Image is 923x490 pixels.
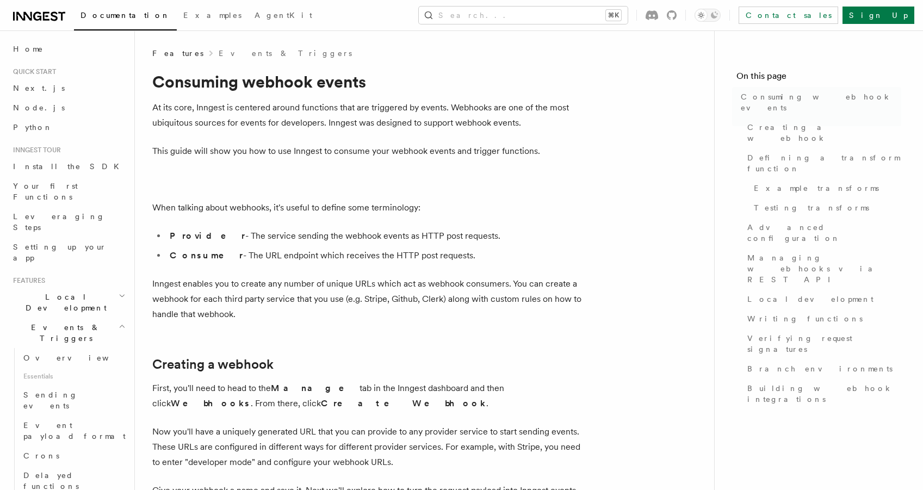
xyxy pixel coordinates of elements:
span: Local development [747,294,874,305]
a: Install the SDK [9,157,128,176]
a: Managing webhooks via REST API [743,248,901,289]
a: Example transforms [749,178,901,198]
span: Overview [23,353,135,362]
h4: On this page [736,70,901,87]
a: Branch environments [743,359,901,379]
button: Toggle dark mode [695,9,721,22]
span: Testing transforms [754,202,869,213]
a: Building webhook integrations [743,379,901,409]
strong: Create Webhook [321,398,486,408]
a: Event payload format [19,415,128,446]
a: Home [9,39,128,59]
span: Documentation [80,11,170,20]
strong: Webhooks [171,398,251,408]
kbd: ⌘K [606,10,621,21]
span: Branch environments [747,363,893,374]
span: Events & Triggers [9,322,119,344]
a: Crons [19,446,128,466]
span: Building webhook integrations [747,383,901,405]
p: At its core, Inngest is centered around functions that are triggered by events. Webhooks are one ... [152,100,587,131]
a: Node.js [9,98,128,117]
a: Defining a transform function [743,148,901,178]
a: Events & Triggers [219,48,352,59]
span: Your first Functions [13,182,78,201]
a: AgentKit [248,3,319,29]
a: Sign Up [843,7,914,24]
span: Inngest tour [9,146,61,154]
span: Features [152,48,203,59]
a: Consuming webhook events [736,87,901,117]
a: Creating a webhook [152,357,274,372]
span: Features [9,276,45,285]
a: Creating a webhook [743,117,901,148]
span: Managing webhooks via REST API [747,252,901,285]
strong: Consumer [170,250,243,260]
span: Quick start [9,67,56,76]
strong: Manage [271,383,360,393]
button: Events & Triggers [9,318,128,348]
a: Contact sales [739,7,838,24]
span: Leveraging Steps [13,212,105,232]
span: Setting up your app [13,243,107,262]
a: Verifying request signatures [743,328,901,359]
a: Leveraging Steps [9,207,128,237]
p: First, you'll need to head to the tab in the Inngest dashboard and then click . From there, click . [152,381,587,411]
span: AgentKit [255,11,312,20]
span: Crons [23,451,59,460]
a: Local development [743,289,901,309]
li: - The service sending the webhook events as HTTP post requests. [166,228,587,244]
button: Local Development [9,287,128,318]
span: Install the SDK [13,162,126,171]
span: Advanced configuration [747,222,901,244]
strong: Provider [170,231,245,241]
a: Documentation [74,3,177,30]
span: Creating a webhook [747,122,901,144]
h1: Consuming webhook events [152,72,587,91]
span: Local Development [9,291,119,313]
span: Node.js [13,103,65,112]
a: Sending events [19,385,128,415]
p: Inngest enables you to create any number of unique URLs which act as webhook consumers. You can c... [152,276,587,322]
li: - The URL endpoint which receives the HTTP post requests. [166,248,587,263]
span: Consuming webhook events [741,91,901,113]
span: Next.js [13,84,65,92]
span: Verifying request signatures [747,333,901,355]
a: Examples [177,3,248,29]
span: Example transforms [754,183,879,194]
span: Python [13,123,53,132]
a: Setting up your app [9,237,128,268]
a: Testing transforms [749,198,901,218]
span: Writing functions [747,313,863,324]
span: Sending events [23,390,78,410]
a: Your first Functions [9,176,128,207]
p: Now you'll have a uniquely generated URL that you can provide to any provider service to start se... [152,424,587,470]
p: When talking about webhooks, it's useful to define some terminology: [152,200,587,215]
a: Python [9,117,128,137]
p: This guide will show you how to use Inngest to consume your webhook events and trigger functions. [152,144,587,159]
span: Essentials [19,368,128,385]
a: Overview [19,348,128,368]
span: Defining a transform function [747,152,901,174]
span: Home [13,44,44,54]
a: Next.js [9,78,128,98]
a: Advanced configuration [743,218,901,248]
a: Writing functions [743,309,901,328]
button: Search...⌘K [419,7,628,24]
span: Examples [183,11,241,20]
span: Event payload format [23,421,126,441]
